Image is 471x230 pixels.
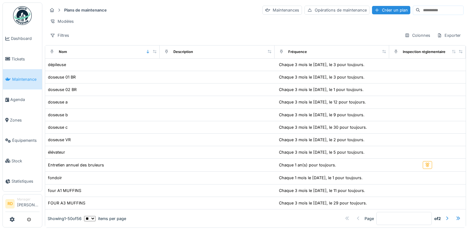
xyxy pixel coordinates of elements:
[10,97,40,103] span: Agenda
[12,178,40,184] span: Statistiques
[434,216,441,222] strong: of 2
[3,171,42,191] a: Statistiques
[48,62,66,68] div: dépileuse
[5,199,15,208] li: RD
[279,124,367,130] div: Chaque 3 mois le [DATE], le 30 pour toujours.
[262,6,302,15] div: Maintenances
[279,62,365,68] div: Chaque 3 mois le [DATE], le 3 pour toujours.
[279,87,364,93] div: Chaque 3 mois le [DATE], le 1 pour toujours.
[279,99,366,105] div: Chaque 3 mois le [DATE], le 12 pour toujours.
[17,197,40,202] div: Manager
[48,124,68,130] div: doseuse c
[48,74,76,80] div: doseuse 01 BR
[3,130,42,151] a: Équipements
[3,89,42,110] a: Agenda
[173,49,193,55] div: Description
[48,99,68,105] div: doseuse a
[3,49,42,69] a: Tickets
[47,17,77,26] div: Modèles
[48,162,104,168] div: Entretien annuel des bruleurs
[403,49,445,55] div: Inspection réglementaire
[279,188,365,194] div: Chaque 3 mois le [DATE], le 11 pour toujours.
[279,162,336,168] div: Chaque 1 an(s) pour toujours.
[3,28,42,49] a: Dashboard
[48,87,77,93] div: doseuse 02 BR
[279,112,365,118] div: Chaque 3 mois le [DATE], le 9 pour toujours.
[17,197,40,210] li: [PERSON_NAME]
[279,200,367,206] div: Chaque 3 mois le [DATE], le 29 pour toujours.
[5,197,40,212] a: RD Manager[PERSON_NAME]
[48,137,71,143] div: doseuse VR
[12,158,40,164] span: Stock
[279,74,365,80] div: Chaque 3 mois le [DATE], le 3 pour toujours.
[62,7,109,13] strong: Plans de maintenance
[3,69,42,89] a: Maintenance
[48,200,85,206] div: FOUR A3 MUFFINS
[402,31,433,40] div: Colonnes
[12,137,40,143] span: Équipements
[84,216,126,222] div: items per page
[10,117,40,123] span: Zones
[434,31,464,40] div: Exporter
[365,216,374,222] div: Page
[279,149,365,155] div: Chaque 3 mois le [DATE], le 5 pour toujours.
[3,151,42,171] a: Stock
[48,216,82,222] div: Showing 1 - 50 of 56
[3,110,42,130] a: Zones
[12,76,40,82] span: Maintenance
[13,6,32,25] img: Badge_color-CXgf-gQk.svg
[59,49,67,55] div: Nom
[48,112,68,118] div: doseuse b
[372,6,410,14] div: Créer un plan
[304,6,370,15] div: Opérations de maintenance
[48,188,81,194] div: four A1 MUFFINS
[48,175,62,181] div: fondoir
[11,36,40,41] span: Dashboard
[279,137,365,143] div: Chaque 3 mois le [DATE], le 2 pour toujours.
[279,175,363,181] div: Chaque 1 mois le [DATE], le 1 pour toujours.
[48,149,65,155] div: élévateur
[12,56,40,62] span: Tickets
[288,49,307,55] div: Fréquence
[47,31,72,40] div: Filtres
